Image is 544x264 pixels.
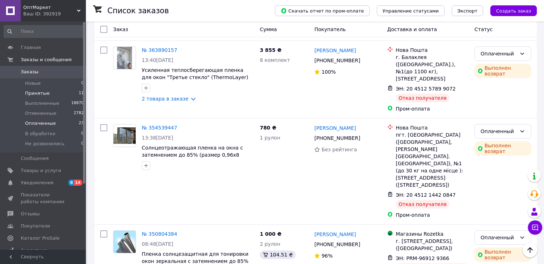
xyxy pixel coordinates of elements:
span: 18870 [71,100,84,107]
h1: Список заказов [107,6,169,15]
span: Показатели работы компании [21,192,66,205]
div: Отказ получателя [396,94,450,102]
span: Скачать отчет по пром-оплате [281,8,364,14]
span: Без рейтинга [321,147,357,152]
span: 0 [81,141,84,147]
img: Фото товару [113,127,136,144]
span: 2782 [74,110,84,117]
span: В обработке [25,131,55,137]
div: Пром-оплата [396,211,469,219]
button: Чат с покупателем [528,220,542,235]
span: Аналитика [21,247,47,254]
span: Экспорт [457,8,477,14]
div: Отказ получателя [396,200,450,209]
span: Статус [475,26,493,32]
span: [PHONE_NUMBER] [314,241,360,247]
span: 0 [81,131,84,137]
span: 13:40[DATE] [142,57,173,63]
a: [PERSON_NAME] [314,47,356,54]
div: Выполнен возврат [475,141,531,156]
button: Управление статусами [377,5,445,16]
div: Оплаченный [481,234,516,241]
span: Сумма [260,26,277,32]
span: Управление статусами [383,8,439,14]
div: г. Балаклея ([GEOGRAPHIC_DATA].), №1(до 1100 кг), [STREET_ADDRESS] [396,54,469,82]
span: 96% [321,253,332,259]
div: Нова Пошта [396,124,469,131]
a: № 354539447 [142,125,177,131]
img: Фото товару [113,231,136,253]
span: 1 рулон [260,135,280,141]
span: Новые [25,80,41,87]
span: 08:48[DATE] [142,241,173,247]
a: Фото товару [113,47,136,69]
a: Усиленная теплосберегающая пленка для окон "Третье стекло" (ThermoLayer) повышенной прочности 50 ... [142,67,248,87]
a: № 363890157 [142,47,177,53]
div: Магазины Rozetka [396,230,469,238]
span: 13:38[DATE] [142,135,173,141]
button: Скачать отчет по пром-оплате [275,5,370,16]
span: Каталог ProSale [21,235,59,241]
div: Выполнен возврат [475,64,531,78]
span: 2 рулон [260,241,280,247]
span: Заказ [113,26,128,32]
span: Доставка и оплата [387,26,437,32]
span: ОптМаркет [23,4,77,11]
span: Не дозвонились [25,141,64,147]
span: 1 000 ₴ [260,231,282,237]
div: Оплаченный [481,127,516,135]
span: ЭН: 20 4512 5789 9072 [396,86,456,92]
a: Фото товару [113,124,136,147]
div: Пром-оплата [396,105,469,112]
span: Уведомления [21,180,53,186]
a: Создать заказ [483,8,537,13]
div: г. [STREET_ADDRESS], ([GEOGRAPHIC_DATA]) [396,238,469,252]
div: 104.51 ₴ [260,250,296,259]
button: Экспорт [452,5,483,16]
span: 8 [68,180,74,186]
div: Ваш ID: 392919 [23,11,86,17]
span: [PHONE_NUMBER] [314,58,360,63]
span: 8 комплект [260,57,290,63]
div: пгт. [GEOGRAPHIC_DATA] ([GEOGRAPHIC_DATA], [PERSON_NAME][GEOGRAPHIC_DATA]. [GEOGRAPHIC_DATA]), №1... [396,131,469,189]
span: Заказы [21,69,38,75]
span: 0 [81,80,84,87]
a: [PERSON_NAME] [314,124,356,132]
span: Создать заказ [496,8,531,14]
span: Заказы и сообщения [21,57,72,63]
span: Оплаченные [25,120,56,127]
input: Поиск [4,25,84,38]
span: Отмененные [25,110,56,117]
span: 780 ₴ [260,125,276,131]
span: ЭН: PRM-96912 9366 [396,255,449,261]
div: Оплаченный [481,50,516,58]
div: Нова Пошта [396,47,469,54]
span: 3 855 ₴ [260,47,282,53]
button: Создать заказ [490,5,537,16]
span: Товары и услуги [21,167,61,174]
span: 100% [321,69,336,75]
button: Наверх [523,243,538,258]
a: 2 товара в заказе [142,96,189,102]
span: Главная [21,44,41,51]
span: 23 [79,120,84,127]
span: Сообщения [21,155,49,162]
span: Принятые [25,90,50,97]
span: Выполненные [25,100,59,107]
img: Фото товару [117,47,132,69]
a: [PERSON_NAME] [314,231,356,238]
span: 14 [74,180,82,186]
a: № 350804384 [142,231,177,237]
span: [PHONE_NUMBER] [314,135,360,141]
a: Солнцеотражающая пленка на окна с затемнением до 85% (размер 0,96х8 метров), Original [142,145,243,165]
span: Отзывы [21,211,40,217]
div: Выполнен возврат [475,248,531,262]
span: Покупатели [21,223,50,229]
span: 11 [79,90,84,97]
span: ЭН: 20 4512 1442 0847 [396,192,456,198]
span: Покупатель [314,26,346,32]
